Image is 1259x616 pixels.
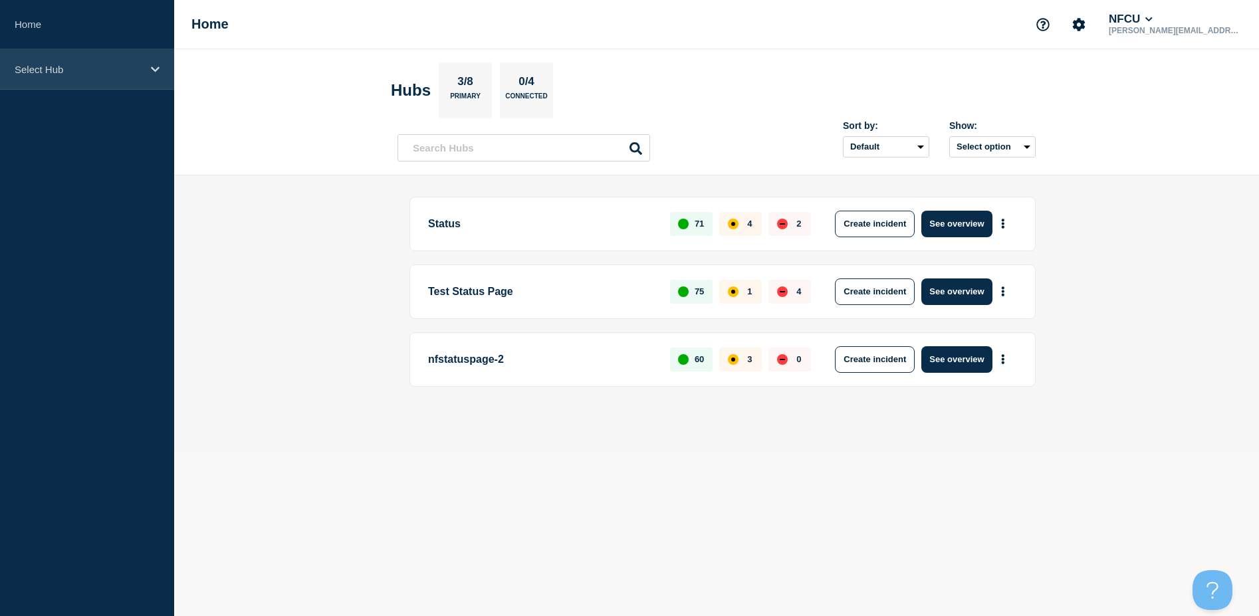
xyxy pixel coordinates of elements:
button: Create incident [835,346,915,373]
p: Primary [450,92,481,106]
p: Status [428,211,655,237]
div: affected [728,286,739,297]
button: NFCU [1106,13,1155,26]
p: 3/8 [453,75,479,92]
button: More actions [994,211,1012,236]
button: Create incident [835,278,915,305]
button: See overview [921,211,992,237]
p: Test Status Page [428,278,655,305]
div: affected [728,354,739,365]
button: Account settings [1065,11,1093,39]
p: 75 [695,286,704,296]
p: 4 [796,286,801,296]
p: 60 [695,354,704,364]
button: See overview [921,346,992,373]
div: down [777,286,788,297]
p: 4 [747,219,752,229]
select: Sort by [843,136,929,157]
div: Show: [949,120,1036,131]
p: 0/4 [514,75,540,92]
input: Search Hubs [398,134,650,161]
p: nfstatuspage-2 [428,346,655,373]
iframe: Help Scout Beacon - Open [1193,570,1232,610]
p: 2 [796,219,801,229]
div: up [678,219,689,229]
button: More actions [994,347,1012,371]
div: down [777,219,788,229]
button: See overview [921,278,992,305]
p: Connected [505,92,547,106]
div: up [678,354,689,365]
p: 1 [747,286,752,296]
p: 71 [695,219,704,229]
p: Select Hub [15,64,142,75]
p: 3 [747,354,752,364]
div: up [678,286,689,297]
button: Create incident [835,211,915,237]
button: Select option [949,136,1036,157]
h2: Hubs [391,81,431,100]
button: Support [1029,11,1057,39]
button: More actions [994,279,1012,304]
div: affected [728,219,739,229]
h1: Home [191,17,229,32]
p: 0 [796,354,801,364]
div: Sort by: [843,120,929,131]
div: down [777,354,788,365]
p: [PERSON_NAME][EMAIL_ADDRESS][DOMAIN_NAME] [1106,26,1244,35]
